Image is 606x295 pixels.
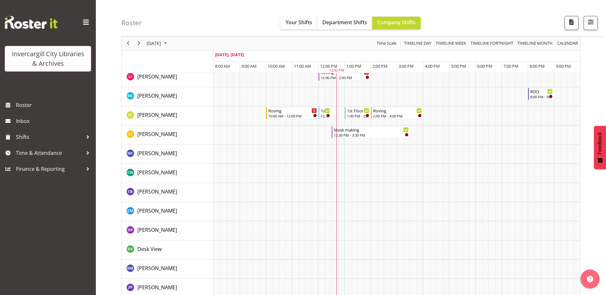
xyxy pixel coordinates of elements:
[451,63,466,69] span: 5:00 PM
[584,16,598,30] button: Filter Shifts
[321,75,369,80] div: 12:00 PM - 2:00 PM
[294,63,311,69] span: 11:00 AM
[122,106,213,125] td: Samuel Carter resource
[137,73,177,80] span: [PERSON_NAME]
[124,40,133,48] button: Previous
[122,183,213,202] td: Chris Broad resource
[517,40,554,48] button: Timeline Month
[435,40,467,48] button: Timeline Week
[137,92,177,99] span: [PERSON_NAME]
[564,16,579,30] button: Download a PDF of the roster for the current day
[137,131,177,138] span: [PERSON_NAME]
[376,40,397,48] span: Time Scale
[528,88,554,100] div: Michelle Cunningham"s event - RDO Begin From Sunday, September 28, 2025 at 8:00:00 PM GMT+13:00 E...
[137,73,177,80] a: [PERSON_NAME]
[137,207,177,214] span: [PERSON_NAME]
[146,40,162,48] span: [DATE]
[268,63,285,69] span: 10:00 AM
[346,63,361,69] span: 1:00 PM
[122,221,213,240] td: Debra Robinson resource
[146,40,170,48] button: September 2025
[137,246,162,253] span: Desk View
[137,188,177,195] span: [PERSON_NAME]
[16,148,83,158] span: Time & Attendance
[134,37,144,50] div: next period
[137,169,177,176] a: [PERSON_NAME]
[556,40,579,48] button: Month
[587,276,593,282] img: help-xxl-2.png
[5,16,58,29] img: Rosterit website logo
[137,111,177,119] a: [PERSON_NAME]
[318,69,371,81] div: Lisa Imamura"s event - Roving Begin From Sunday, September 28, 2025 at 12:00:00 PM GMT+13:00 Ends...
[268,107,317,114] div: Roving
[321,113,330,118] div: 12:00 PM - 12:30 PM
[242,63,257,69] span: 9:00 AM
[144,37,171,50] div: September 28, 2025
[137,226,177,234] a: [PERSON_NAME]
[556,63,571,69] span: 9:00 PM
[470,40,514,48] span: Timeline Fortnight
[372,63,387,69] span: 2:00 PM
[16,100,93,110] span: Roster
[329,68,344,73] div: 12:42 PM
[16,164,83,174] span: Finance & Reporting
[280,17,317,29] button: Your Shifts
[266,107,318,119] div: Samuel Carter"s event - Roving Begin From Sunday, September 28, 2025 at 10:00:00 AM GMT+13:00 End...
[122,87,213,106] td: Michelle Cunningham resource
[403,40,433,48] button: Timeline Day
[268,113,317,118] div: 10:00 AM - 12:00 PM
[135,40,143,48] button: Next
[137,207,177,215] a: [PERSON_NAME]
[373,113,422,118] div: 2:00 PM - 4:00 PM
[137,226,177,233] span: [PERSON_NAME]
[530,88,553,95] div: RDO
[215,52,244,57] span: [DATE], [DATE]
[517,40,553,48] span: Timeline Month
[371,107,423,119] div: Samuel Carter"s event - Roving Begin From Sunday, September 28, 2025 at 2:00:00 PM GMT+13:00 Ends...
[16,132,83,142] span: Shifts
[347,107,369,114] div: 1st Floor Desk
[215,63,230,69] span: 8:00 AM
[122,202,213,221] td: Cindy Mulrooney resource
[122,145,213,164] td: Aurora Catu resource
[318,107,332,119] div: Samuel Carter"s event - 1st Floor Desk Begin From Sunday, September 28, 2025 at 12:00:00 PM GMT+1...
[345,107,371,119] div: Samuel Carter"s event - 1st Floor Desk Begin From Sunday, September 28, 2025 at 1:00:00 PM GMT+13...
[122,125,213,145] td: Saranya Sarisa resource
[16,116,93,126] span: Inbox
[137,149,177,157] a: [PERSON_NAME]
[121,19,142,26] h4: Roster
[399,63,414,69] span: 3:00 PM
[503,63,518,69] span: 7:00 PM
[470,40,514,48] button: Fortnight
[347,113,369,118] div: 1:00 PM - 2:00 PM
[334,132,409,138] div: 12:30 PM - 3:30 PM
[317,17,372,29] button: Department Shifts
[332,126,410,138] div: Saranya Sarisa"s event - Mask making Begin From Sunday, September 28, 2025 at 12:30:00 PM GMT+13:...
[377,19,416,26] span: Company Shifts
[594,126,606,169] button: Feedback - Show survey
[11,49,85,68] div: Invercargill City Libraries & Archives
[123,37,134,50] div: previous period
[137,264,177,272] a: [PERSON_NAME]
[137,130,177,138] a: [PERSON_NAME]
[137,284,177,291] a: [PERSON_NAME]
[320,63,337,69] span: 12:00 PM
[530,63,545,69] span: 8:00 PM
[137,92,177,100] a: [PERSON_NAME]
[376,40,398,48] button: Time Scale
[530,94,553,99] div: 8:00 PM - 9:00 PM
[403,40,432,48] span: Timeline Day
[372,17,421,29] button: Company Shifts
[286,19,312,26] span: Your Shifts
[122,260,213,279] td: Gabriel McKay Smith resource
[321,107,330,114] div: 1st Floor Desk
[137,188,177,195] a: [PERSON_NAME]
[137,245,162,253] a: Desk View
[322,19,367,26] span: Department Shifts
